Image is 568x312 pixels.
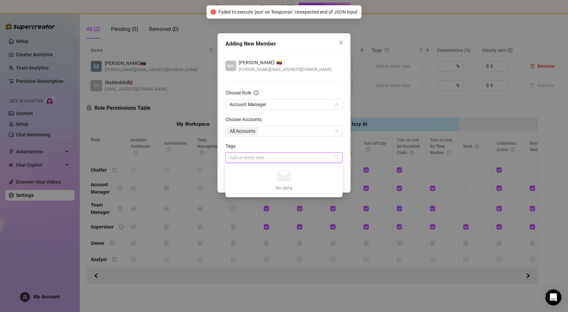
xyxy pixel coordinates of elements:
div: Open Intercom Messenger [545,289,561,305]
span: [PERSON_NAME] [239,59,274,66]
span: Account Manager [229,99,339,109]
span: Close [336,40,347,45]
span: Failed to execute 'json' on 'Response': Unexpected end of JSON input [218,8,357,16]
span: close [339,40,344,45]
div: No data [233,184,335,192]
div: 🇻🇪 [239,59,332,66]
div: Adding New Member [225,40,343,48]
span: All Accounts [227,127,258,135]
span: info-circle [254,90,258,95]
span: All Accounts [230,127,255,135]
span: lock [335,102,339,106]
span: MA [227,62,234,70]
div: Choose Role [225,89,251,96]
span: team [335,129,339,133]
label: Tags [225,142,240,150]
label: Choose Accounts [225,116,266,123]
button: Close [336,37,347,48]
span: [PERSON_NAME][EMAIL_ADDRESS][DOMAIN_NAME] [239,66,332,73]
span: close-circle [211,9,216,15]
